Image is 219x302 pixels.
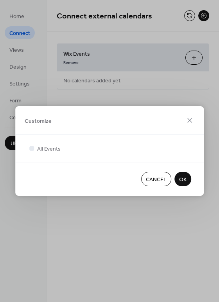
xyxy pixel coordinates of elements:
[37,145,61,153] span: All Events
[146,176,167,184] span: Cancel
[179,176,187,184] span: OK
[141,172,171,186] button: Cancel
[174,172,191,186] button: OK
[25,117,52,125] span: Customize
